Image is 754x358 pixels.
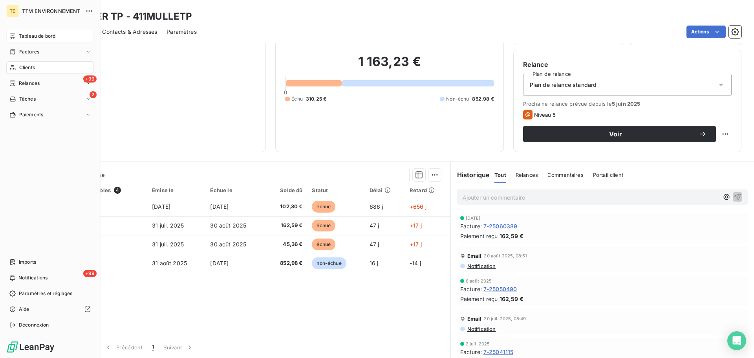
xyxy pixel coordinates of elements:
[410,222,422,229] span: +17 j
[270,203,303,211] span: 102,30 €
[18,274,48,281] span: Notifications
[466,279,492,283] span: 6 août 2025
[472,95,494,103] span: 852,98 €
[19,33,55,40] span: Tableau de bord
[19,48,39,55] span: Factures
[19,80,40,87] span: Relances
[612,101,641,107] span: 5 juin 2025
[547,172,584,178] span: Commentaires
[152,222,184,229] span: 31 juil. 2025
[534,112,556,118] span: Niveau 5
[210,187,260,193] div: Échue le
[460,285,482,293] span: Facture :
[523,126,716,142] button: Voir
[410,203,426,210] span: +656 j
[152,241,184,248] span: 31 juil. 2025
[410,260,421,266] span: -14 j
[312,201,335,213] span: échue
[90,91,97,98] span: 2
[19,111,43,118] span: Paiements
[19,64,35,71] span: Clients
[370,203,383,210] span: 686 j
[516,172,538,178] span: Relances
[410,241,422,248] span: +17 j
[484,316,526,321] span: 20 juil. 2025, 08:49
[152,187,201,193] div: Émise le
[210,222,246,229] span: 30 août 2025
[483,285,517,293] span: 7-25050490
[69,9,192,24] h3: MULLER TP - 411MULLETP
[460,295,498,303] span: Paiement reçu
[451,170,490,180] h6: Historique
[467,263,496,269] span: Notification
[83,75,97,83] span: +99
[19,95,36,103] span: Tâches
[467,326,496,332] span: Notification
[446,95,469,103] span: Non-échu
[210,241,246,248] span: 30 août 2025
[6,341,55,353] img: Logo LeanPay
[167,28,197,36] span: Paramètres
[483,348,514,356] span: 7-25041115
[727,331,746,350] div: Open Intercom Messenger
[460,222,482,230] span: Facture :
[467,316,482,322] span: Email
[114,187,121,194] span: 4
[270,222,303,229] span: 162,59 €
[410,187,446,193] div: Retard
[483,222,518,230] span: 7-25060389
[152,343,154,351] span: 1
[370,222,379,229] span: 47 j
[102,28,157,36] span: Contacts & Adresses
[370,187,400,193] div: Délai
[467,253,482,259] span: Email
[152,203,170,210] span: [DATE]
[285,54,494,77] h2: 1 163,23 €
[6,303,94,316] a: Aide
[686,26,726,38] button: Actions
[306,95,326,103] span: 310,25 €
[147,339,159,356] button: 1
[312,257,346,269] span: non-échue
[270,241,303,248] span: 45,36 €
[494,172,506,178] span: Tout
[210,203,229,210] span: [DATE]
[210,260,229,266] span: [DATE]
[500,295,523,303] span: 162,59 €
[6,5,19,17] div: TE
[83,270,97,277] span: +99
[284,89,287,95] span: 0
[370,241,379,248] span: 47 j
[19,306,29,313] span: Aide
[523,101,732,107] span: Prochaine relance prévue depuis le
[291,95,303,103] span: Échu
[523,60,732,69] h6: Relance
[370,260,379,266] span: 16 j
[460,232,498,240] span: Paiement reçu
[500,232,523,240] span: 162,59 €
[484,253,527,258] span: 20 août 2025, 08:51
[152,260,187,266] span: 31 août 2025
[270,187,303,193] div: Solde dû
[62,187,143,194] div: Pièces comptables
[19,290,72,297] span: Paramètres et réglages
[270,259,303,267] span: 852,98 €
[19,321,49,329] span: Déconnexion
[19,259,36,266] span: Imports
[100,339,147,356] button: Précédent
[466,216,481,220] span: [DATE]
[159,339,198,356] button: Suivant
[312,187,360,193] div: Statut
[312,239,335,250] span: échue
[593,172,623,178] span: Portail client
[460,348,482,356] span: Facture :
[22,8,81,14] span: TTM ENVIRONNEMENT
[466,341,490,346] span: 2 juil. 2025
[530,81,597,89] span: Plan de relance standard
[312,220,335,231] span: échue
[533,131,699,137] span: Voir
